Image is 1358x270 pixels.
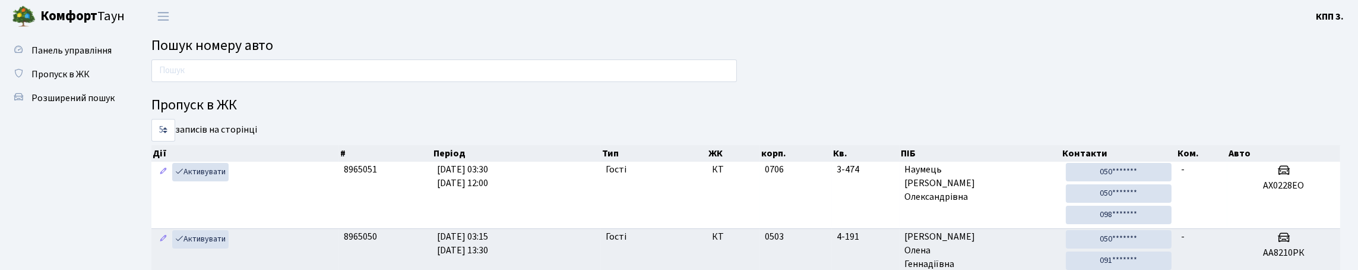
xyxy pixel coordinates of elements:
[151,35,273,56] span: Пошук номеру авто
[765,230,784,243] span: 0503
[1316,10,1344,24] a: КПП 3.
[156,163,170,181] a: Редагувати
[606,163,626,177] span: Гості
[12,5,36,29] img: logo.png
[432,145,601,162] th: Період
[156,230,170,249] a: Редагувати
[1181,230,1185,243] span: -
[837,230,895,244] span: 4-191
[1316,10,1344,23] b: КПП 3.
[40,7,97,26] b: Комфорт
[1232,247,1335,259] h5: АА8210РК
[151,119,257,142] label: записів на сторінці
[40,7,125,27] span: Таун
[832,145,900,162] th: Кв.
[148,7,178,26] button: Переключити навігацію
[712,230,755,244] span: КТ
[437,230,488,257] span: [DATE] 03:15 [DATE] 13:30
[172,230,229,249] a: Активувати
[339,145,432,162] th: #
[151,97,1340,114] h4: Пропуск в ЖК
[760,145,832,162] th: корп.
[900,145,1061,162] th: ПІБ
[1227,145,1340,162] th: Авто
[1061,145,1176,162] th: Контакти
[151,145,339,162] th: Дії
[6,62,125,86] a: Пропуск в ЖК
[151,119,175,142] select: записів на сторінці
[31,68,90,81] span: Пропуск в ЖК
[31,92,115,105] span: Розширений пошук
[707,145,760,162] th: ЖК
[765,163,784,176] span: 0706
[712,163,755,177] span: КТ
[1181,163,1185,176] span: -
[606,230,626,244] span: Гості
[172,163,229,181] a: Активувати
[31,44,112,57] span: Панель управління
[6,39,125,62] a: Панель управління
[344,163,377,176] span: 8965051
[344,230,377,243] span: 8965050
[904,163,1056,204] span: Наумець [PERSON_NAME] Олександрівна
[151,59,737,82] input: Пошук
[6,86,125,110] a: Розширений пошук
[1232,180,1335,191] h5: АХ0228ЕО
[437,163,488,190] span: [DATE] 03:30 [DATE] 12:00
[1176,145,1227,162] th: Ком.
[601,145,707,162] th: Тип
[837,163,895,177] span: 3-474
